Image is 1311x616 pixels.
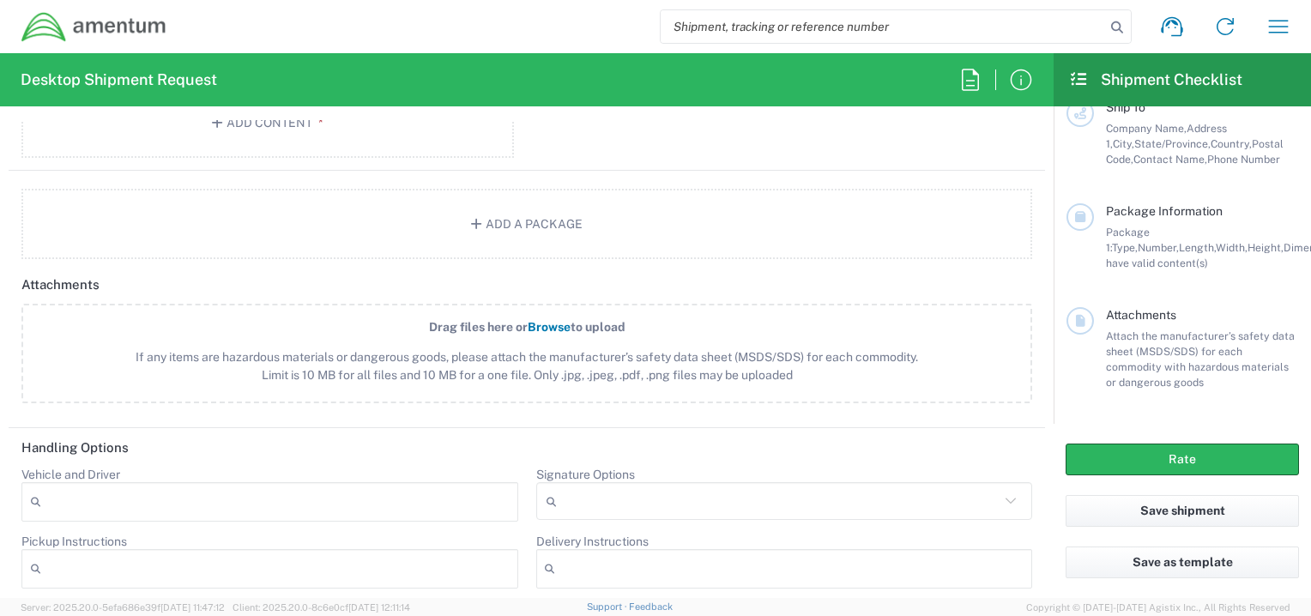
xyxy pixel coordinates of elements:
[1207,153,1280,166] span: Phone Number
[1106,100,1145,114] span: Ship To
[528,320,571,334] span: Browse
[1066,444,1299,475] button: Rate
[1069,69,1242,90] h2: Shipment Checklist
[536,467,635,482] label: Signature Options
[661,10,1105,43] input: Shipment, tracking or reference number
[348,602,410,613] span: [DATE] 12:11:14
[1113,137,1134,150] span: City,
[1248,241,1284,254] span: Height,
[1138,241,1179,254] span: Number,
[21,439,129,456] h2: Handling Options
[1134,137,1211,150] span: State/Province,
[1106,122,1187,135] span: Company Name,
[21,11,167,43] img: dyncorp
[571,320,625,334] span: to upload
[1026,600,1290,615] span: Copyright © [DATE]-[DATE] Agistix Inc., All Rights Reserved
[429,320,528,334] span: Drag files here or
[21,276,100,293] h2: Attachments
[21,602,225,613] span: Server: 2025.20.0-5efa686e39f
[536,534,649,549] label: Delivery Instructions
[1066,495,1299,527] button: Save shipment
[1106,329,1295,389] span: Attach the manufacturer’s safety data sheet (MSDS/SDS) for each commodity with hazardous material...
[1133,153,1207,166] span: Contact Name,
[160,602,225,613] span: [DATE] 11:47:12
[1106,308,1176,322] span: Attachments
[59,348,994,384] span: If any items are hazardous materials or dangerous goods, please attach the manufacturer’s safety ...
[21,189,1032,259] button: Add a Package
[587,601,630,612] a: Support
[629,601,673,612] a: Feedback
[1179,241,1216,254] span: Length,
[1106,204,1223,218] span: Package Information
[1106,226,1150,254] span: Package 1:
[21,69,217,90] h2: Desktop Shipment Request
[1066,547,1299,578] button: Save as template
[1112,241,1138,254] span: Type,
[1216,241,1248,254] span: Width,
[21,88,514,158] button: Add Content*
[1211,137,1252,150] span: Country,
[21,467,120,482] label: Vehicle and Driver
[21,534,127,549] label: Pickup Instructions
[233,602,410,613] span: Client: 2025.20.0-8c6e0cf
